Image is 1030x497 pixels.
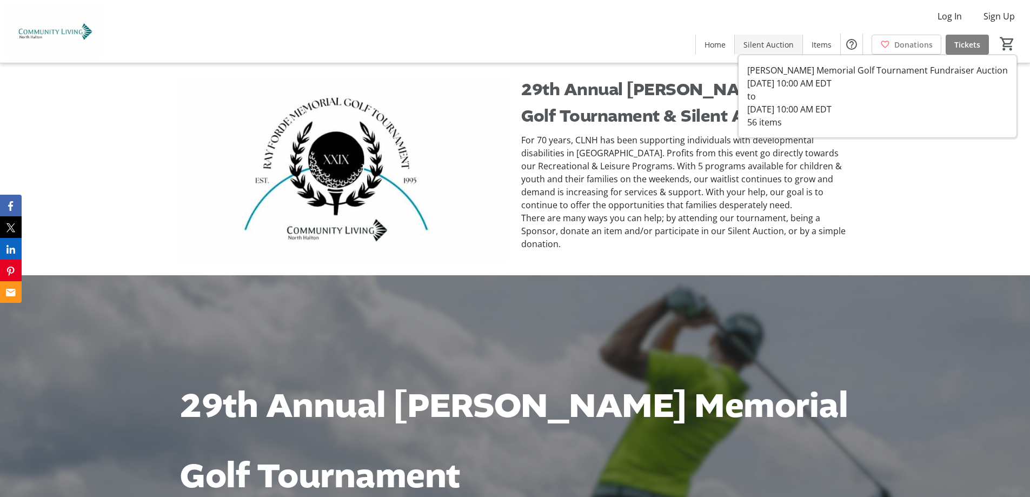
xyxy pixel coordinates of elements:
[705,39,726,50] span: Home
[521,78,851,128] span: 29th Annual [PERSON_NAME] Memorial Golf Tournament & Silent Auction
[946,35,989,55] a: Tickets
[735,35,802,55] a: Silent Auction
[803,35,840,55] a: Items
[747,77,1008,90] div: [DATE] 10:00 AM EDT
[894,39,933,50] span: Donations
[984,10,1015,23] span: Sign Up
[975,8,1024,25] button: Sign Up
[747,116,1008,129] div: 56 items
[872,35,941,55] a: Donations
[954,39,980,50] span: Tickets
[747,90,1008,103] div: to
[178,76,508,262] img: undefined
[747,103,1008,116] div: [DATE] 10:00 AM EDT
[998,34,1017,54] button: Cart
[747,64,1008,77] div: [PERSON_NAME] Memorial Golf Tournament Fundraiser Auction
[938,10,962,23] span: Log In
[696,35,734,55] a: Home
[6,4,103,58] img: Community Living North Halton's Logo
[521,134,852,211] p: For 70 years, CLNH has been supporting individuals with developmental disabilities in [GEOGRAPHIC...
[521,211,852,250] p: There are many ways you can help; by attending our tournament, being a Sponsor, donate an item an...
[743,39,794,50] span: Silent Auction
[929,8,971,25] button: Log In
[841,34,862,55] button: Help
[812,39,832,50] span: Items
